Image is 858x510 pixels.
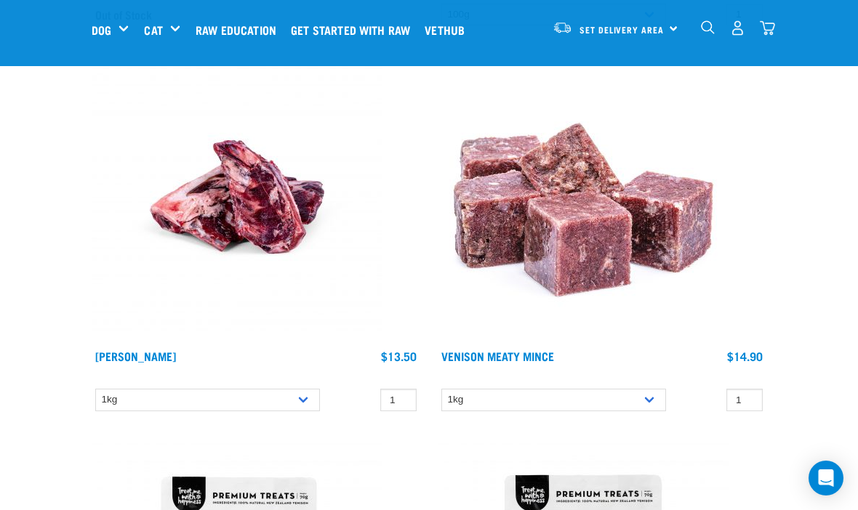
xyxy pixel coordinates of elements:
[701,20,715,34] img: home-icon-1@2x.png
[92,52,382,342] img: Venison Brisket Bone 1662
[760,20,775,36] img: home-icon@2x.png
[381,349,417,363] div: $13.50
[380,389,417,411] input: 1
[192,1,287,59] a: Raw Education
[441,352,554,359] a: Venison Meaty Mince
[421,1,476,59] a: Vethub
[287,1,421,59] a: Get started with Raw
[727,349,763,363] div: $14.90
[144,21,162,39] a: Cat
[92,21,111,39] a: Dog
[553,21,572,34] img: van-moving.png
[730,20,745,36] img: user.png
[809,461,843,495] div: Open Intercom Messenger
[438,52,729,342] img: 1117 Venison Meat Mince 01
[726,389,763,411] input: 1
[95,352,176,359] a: [PERSON_NAME]
[580,27,664,32] span: Set Delivery Area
